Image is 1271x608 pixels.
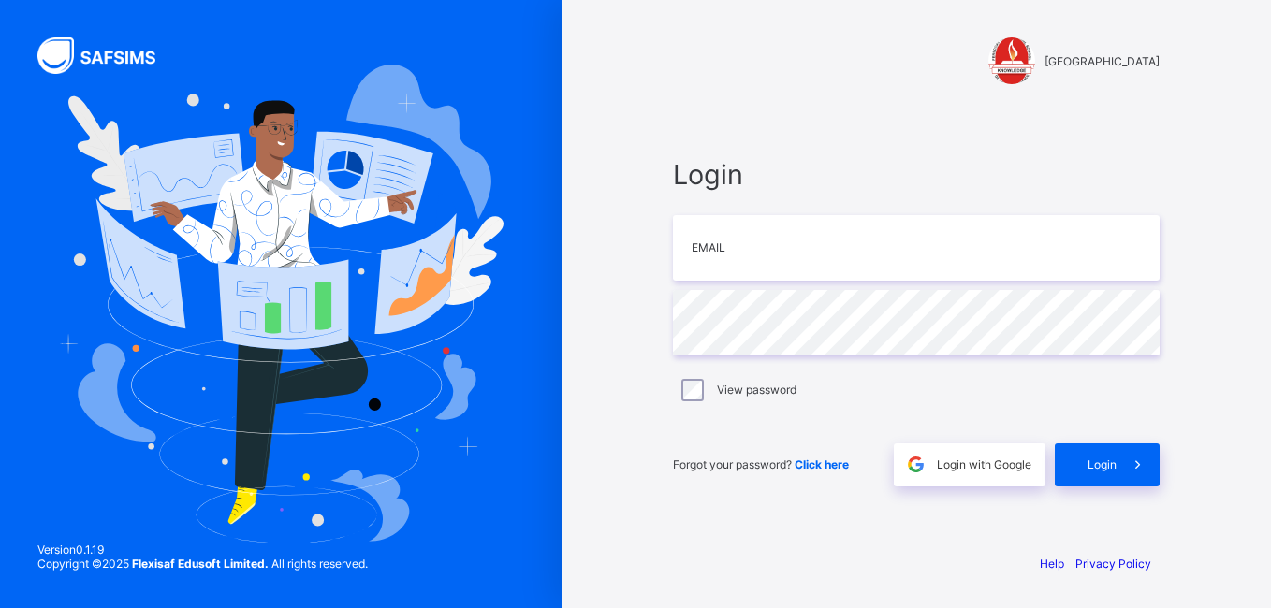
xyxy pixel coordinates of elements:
a: Click here [795,457,849,471]
span: Copyright © 2025 All rights reserved. [37,557,368,571]
span: Forgot your password? [673,457,849,471]
label: View password [717,383,796,397]
img: SAFSIMS Logo [37,37,178,74]
strong: Flexisaf Edusoft Limited. [132,557,269,571]
span: Login with Google [937,457,1031,471]
span: Login [673,158,1160,191]
span: Version 0.1.19 [37,543,368,557]
a: Privacy Policy [1075,557,1151,571]
img: google.396cfc9801f0270233282035f929180a.svg [905,454,927,475]
span: [GEOGRAPHIC_DATA] [1045,54,1160,68]
a: Help [1040,557,1064,571]
span: Login [1088,457,1117,471]
img: Hero Image [58,65,504,543]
